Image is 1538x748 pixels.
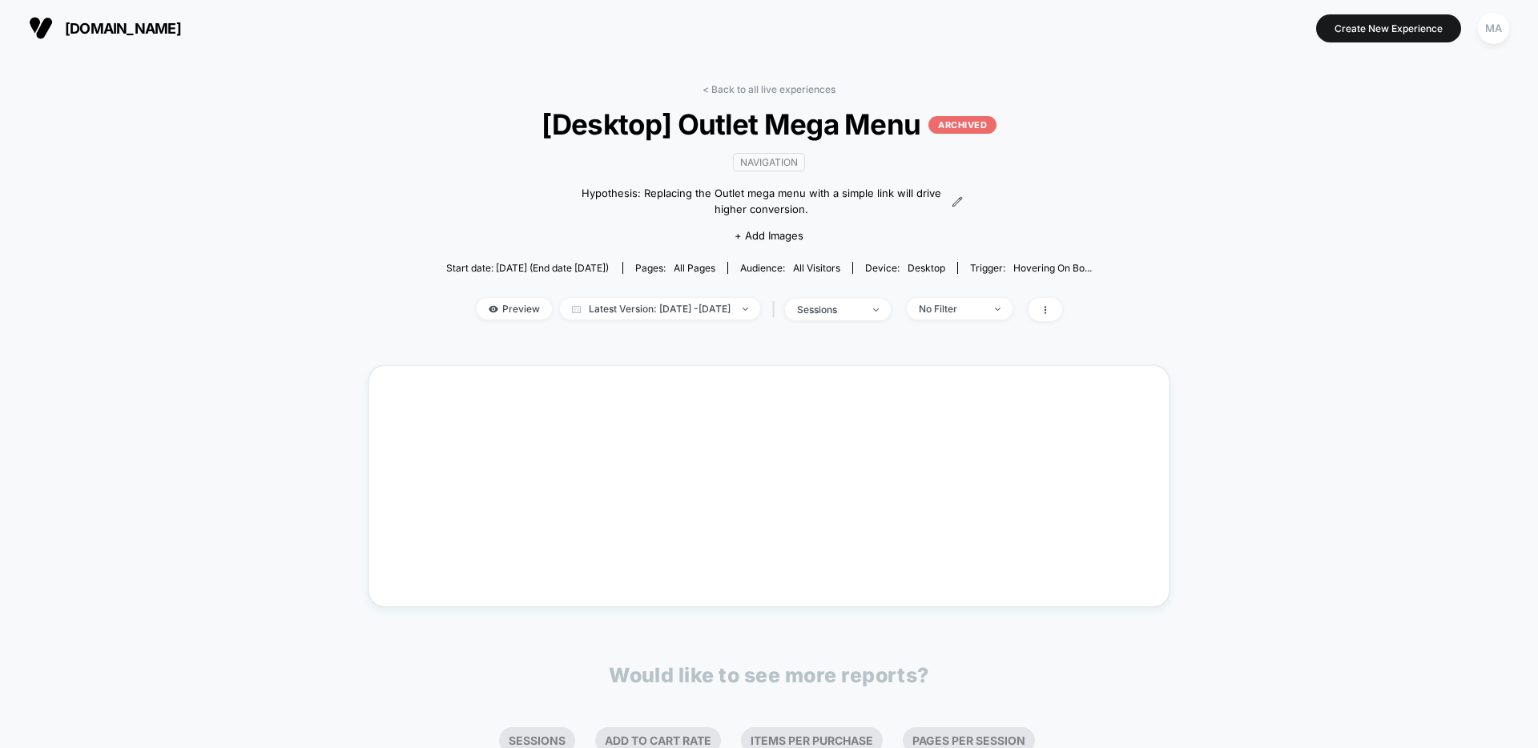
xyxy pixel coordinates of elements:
[575,186,948,217] span: Hypothesis: Replacing the Outlet mega menu with a simple link will drive higher conversion.
[1473,12,1514,45] button: MA
[477,298,552,320] span: Preview
[560,298,760,320] span: Latest Version: [DATE] - [DATE]
[740,262,840,274] div: Audience:
[908,262,945,274] span: desktop
[478,107,1060,141] span: [Desktop] Outlet Mega Menu
[733,153,805,171] span: navigation
[24,15,186,41] button: [DOMAIN_NAME]
[674,262,715,274] span: all pages
[1316,14,1461,42] button: Create New Experience
[797,304,861,316] div: sessions
[919,303,983,315] div: No Filter
[852,262,957,274] span: Device:
[703,83,835,95] a: < Back to all live experiences
[735,229,803,242] span: + Add Images
[1013,262,1092,274] span: Hovering on bo...
[635,262,715,274] div: Pages:
[609,663,929,687] p: Would like to see more reports?
[572,305,581,313] img: calendar
[873,308,879,312] img: end
[446,262,609,274] span: Start date: [DATE] (End date [DATE])
[768,298,785,321] span: |
[928,116,996,134] p: ARCHIVED
[1478,13,1509,44] div: MA
[995,308,1001,311] img: end
[970,262,1092,274] div: Trigger:
[743,308,748,311] img: end
[29,16,53,40] img: Visually logo
[65,20,181,37] span: [DOMAIN_NAME]
[793,262,840,274] span: All Visitors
